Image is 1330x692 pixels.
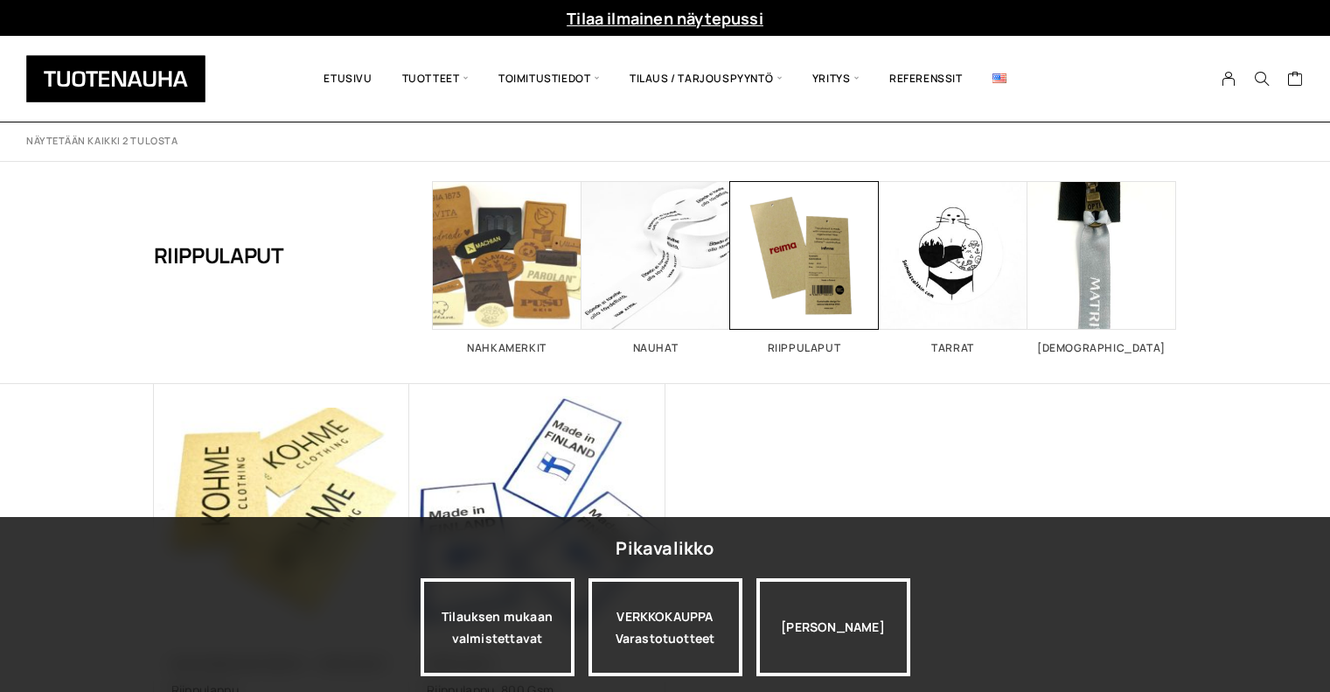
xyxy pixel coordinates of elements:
[581,343,730,353] h2: Nauhat
[588,578,742,676] div: VERKKOKAUPPA Varastotuotteet
[387,49,484,108] span: Tuotteet
[1245,71,1278,87] button: Search
[421,578,574,676] a: Tilauksen mukaan valmistettavat
[484,49,615,108] span: Toimitustiedot
[433,343,581,353] h2: Nahkamerkit
[879,343,1027,353] h2: Tarrat
[26,135,178,148] p: Näytetään kaikki 2 tulosta
[309,49,386,108] a: Etusivu
[154,181,284,330] h1: Riippulaput
[1212,71,1246,87] a: My Account
[730,181,879,353] a: Visit product category Riippulaput
[616,533,714,564] div: Pikavalikko
[26,55,205,102] img: Tuotenauha Oy
[433,181,581,353] a: Visit product category Nahkamerkit
[615,49,797,108] span: Tilaus / Tarjouspyyntö
[879,181,1027,353] a: Visit product category Tarrat
[797,49,874,108] span: Yritys
[874,49,978,108] a: Referenssit
[992,73,1006,83] img: English
[1287,70,1304,91] a: Cart
[1027,343,1176,353] h2: [DEMOGRAPHIC_DATA]
[730,343,879,353] h2: Riippulaput
[567,8,763,29] a: Tilaa ilmainen näytepussi
[1027,181,1176,353] a: Visit product category Vedin
[756,578,910,676] div: [PERSON_NAME]
[581,181,730,353] a: Visit product category Nauhat
[588,578,742,676] a: VERKKOKAUPPAVarastotuotteet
